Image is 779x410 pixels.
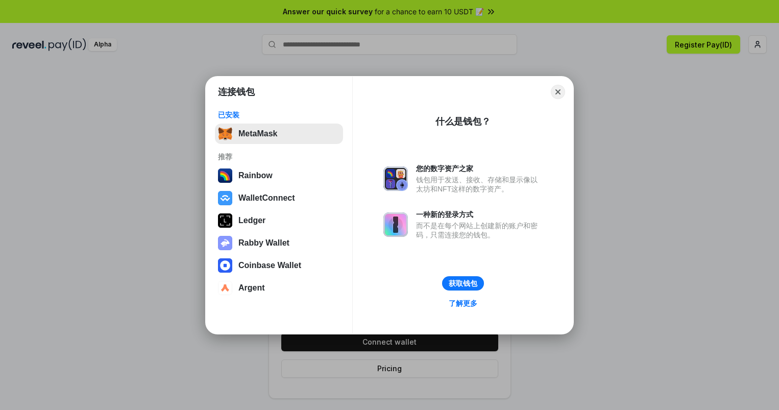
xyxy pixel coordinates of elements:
img: svg+xml,%3Csvg%20xmlns%3D%22http%3A%2F%2Fwww.w3.org%2F2000%2Fsvg%22%20fill%3D%22none%22%20viewBox... [383,212,408,237]
div: 已安装 [218,110,340,119]
button: Ledger [215,210,343,231]
div: 钱包用于发送、接收、存储和显示像以太坊和NFT这样的数字资产。 [416,175,543,194]
img: svg+xml,%3Csvg%20width%3D%2228%22%20height%3D%2228%22%20viewBox%3D%220%200%2028%2028%22%20fill%3D... [218,191,232,205]
button: MetaMask [215,124,343,144]
div: Rabby Wallet [238,238,289,248]
div: 什么是钱包？ [435,115,491,128]
h1: 连接钱包 [218,86,255,98]
div: 一种新的登录方式 [416,210,543,219]
div: WalletConnect [238,194,295,203]
div: 了解更多 [449,299,477,308]
div: Ledger [238,216,265,225]
img: svg+xml,%3Csvg%20width%3D%22120%22%20height%3D%22120%22%20viewBox%3D%220%200%20120%20120%22%20fil... [218,168,232,183]
button: Coinbase Wallet [215,255,343,276]
a: 了解更多 [443,297,483,310]
button: Argent [215,278,343,298]
div: MetaMask [238,129,277,138]
button: 获取钱包 [442,276,484,291]
div: Coinbase Wallet [238,261,301,270]
button: Close [551,85,565,99]
img: svg+xml,%3Csvg%20xmlns%3D%22http%3A%2F%2Fwww.w3.org%2F2000%2Fsvg%22%20fill%3D%22none%22%20viewBox... [218,236,232,250]
div: Argent [238,283,265,293]
div: 您的数字资产之家 [416,164,543,173]
button: Rainbow [215,165,343,186]
img: svg+xml,%3Csvg%20xmlns%3D%22http%3A%2F%2Fwww.w3.org%2F2000%2Fsvg%22%20width%3D%2228%22%20height%3... [218,213,232,228]
div: 获取钱包 [449,279,477,288]
div: 而不是在每个网站上创建新的账户和密码，只需连接您的钱包。 [416,221,543,239]
img: svg+xml,%3Csvg%20width%3D%2228%22%20height%3D%2228%22%20viewBox%3D%220%200%2028%2028%22%20fill%3D... [218,258,232,273]
button: WalletConnect [215,188,343,208]
button: Rabby Wallet [215,233,343,253]
img: svg+xml,%3Csvg%20width%3D%2228%22%20height%3D%2228%22%20viewBox%3D%220%200%2028%2028%22%20fill%3D... [218,281,232,295]
div: 推荐 [218,152,340,161]
img: svg+xml,%3Csvg%20xmlns%3D%22http%3A%2F%2Fwww.w3.org%2F2000%2Fsvg%22%20fill%3D%22none%22%20viewBox... [383,166,408,191]
div: Rainbow [238,171,273,180]
img: svg+xml,%3Csvg%20fill%3D%22none%22%20height%3D%2233%22%20viewBox%3D%220%200%2035%2033%22%20width%... [218,127,232,141]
